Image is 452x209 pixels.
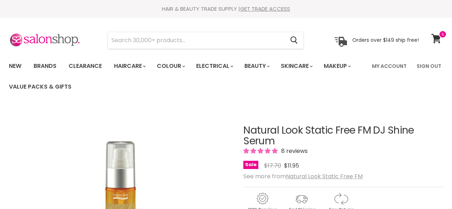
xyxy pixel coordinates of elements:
button: Search [284,32,303,49]
span: $17.70 [264,161,281,170]
input: Search [108,32,284,49]
span: 8 reviews [279,147,308,155]
span: $11.95 [284,161,299,170]
span: 5.00 stars [243,147,279,155]
a: New [4,59,27,74]
a: Value Packs & Gifts [4,79,77,94]
a: My Account [368,59,411,74]
a: Clearance [63,59,107,74]
span: See more from [243,172,363,180]
iframe: Gorgias live chat messenger [416,175,445,202]
a: Sign Out [412,59,446,74]
span: Sale [243,161,258,169]
a: Skincare [275,59,317,74]
a: Makeup [318,59,355,74]
h1: Natural Look Static Free FM DJ Shine Serum [243,125,443,147]
a: GET TRADE ACCESS [240,5,290,13]
a: Beauty [239,59,274,74]
ul: Main menu [4,56,368,97]
p: Orders over $149 ship free! [352,37,419,43]
a: Colour [152,59,189,74]
a: Natural Look Static Free FM [286,172,363,180]
a: Brands [28,59,62,74]
a: Haircare [109,59,150,74]
form: Product [108,32,304,49]
a: Electrical [191,59,238,74]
